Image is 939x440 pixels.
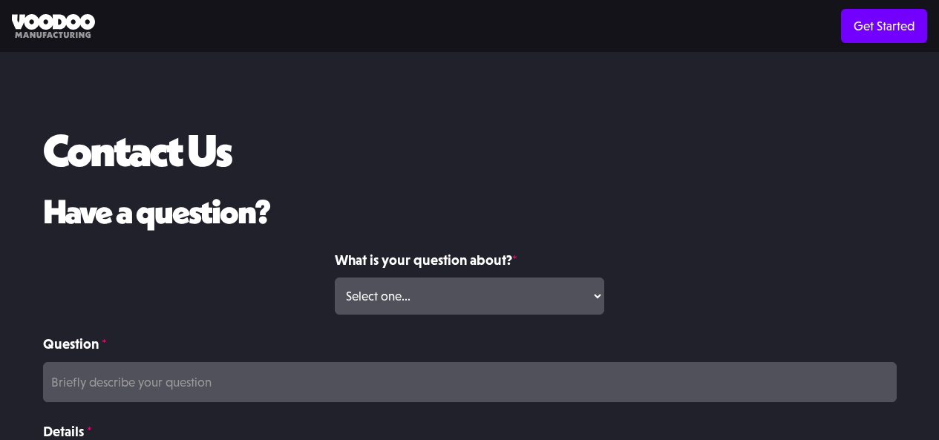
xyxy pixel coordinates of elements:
label: What is your question about? [335,249,604,271]
strong: Details [43,423,84,439]
a: Get Started [841,9,927,43]
h2: Have a question? [43,194,897,231]
input: Briefly describe your question [43,362,897,402]
strong: Question [43,335,99,352]
img: Voodoo Manufacturing logo [12,14,95,39]
h1: Contact Us [43,126,231,175]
